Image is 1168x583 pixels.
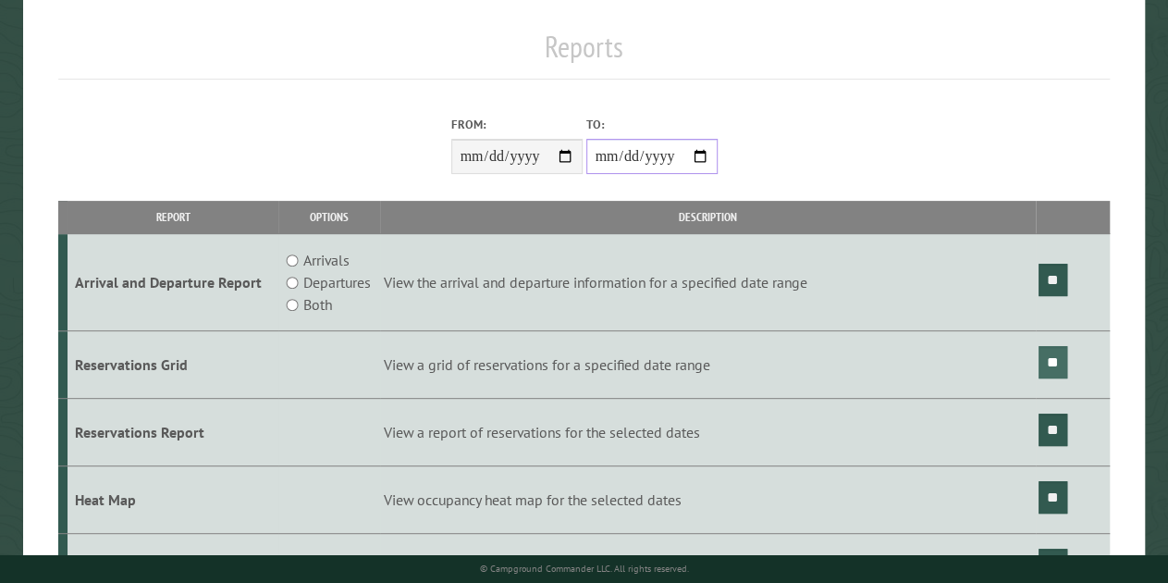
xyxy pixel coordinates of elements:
[303,293,332,316] label: Both
[380,465,1036,533] td: View occupancy heat map for the selected dates
[68,398,278,465] td: Reservations Report
[68,201,278,233] th: Report
[278,201,380,233] th: Options
[380,398,1036,465] td: View a report of reservations for the selected dates
[586,116,718,133] label: To:
[303,249,350,271] label: Arrivals
[480,563,689,575] small: © Campground Commander LLC. All rights reserved.
[303,271,371,293] label: Departures
[380,201,1036,233] th: Description
[68,465,278,533] td: Heat Map
[68,331,278,399] td: Reservations Grid
[380,331,1036,399] td: View a grid of reservations for a specified date range
[58,29,1110,80] h1: Reports
[68,234,278,331] td: Arrival and Departure Report
[380,234,1036,331] td: View the arrival and departure information for a specified date range
[451,116,583,133] label: From:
